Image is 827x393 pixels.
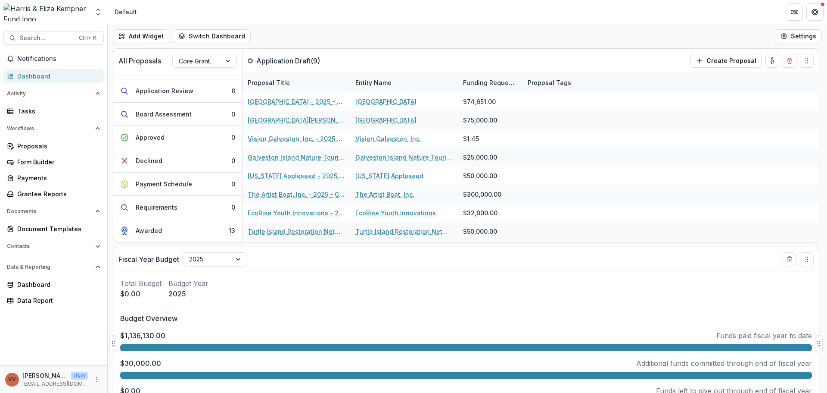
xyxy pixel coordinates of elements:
[3,293,104,308] a: Data Report
[3,104,104,118] a: Tasks
[806,3,824,21] button: Get Help
[350,73,458,92] div: Entity Name
[231,133,235,142] div: 0
[248,153,345,162] a: Galveston Island Nature Tourism Council - 2025 - Letter of Interest 2025
[248,171,345,180] a: [US_STATE] Appleseed - 2025 - Letter of Interest 2025
[120,330,165,341] p: $1,136,130.00
[463,116,497,125] div: $75,000.00
[17,173,97,182] div: Payments
[765,54,779,68] button: toggle-assigned-to-me
[3,239,104,253] button: Open Contacts
[775,29,822,43] button: Settings
[120,358,161,368] p: $30,000.00
[463,171,497,180] div: $50,000.00
[19,35,74,42] span: Search...
[136,110,192,119] div: Board Assessment
[716,330,812,341] p: Funds paid fiscal year to date
[17,296,97,305] div: Data Report
[231,86,235,95] div: 8
[522,78,576,87] div: Proposal Tags
[17,224,97,233] div: Document Templates
[136,226,162,235] div: Awarded
[136,86,193,95] div: Application Review
[815,335,823,352] button: Drag
[113,103,242,126] button: Board Assessment0
[136,179,192,189] div: Payment Schedule
[3,277,104,292] a: Dashboard
[3,155,104,169] a: Form Builder
[113,196,242,219] button: Requirements0
[113,149,242,173] button: Declined0
[243,73,350,92] div: Proposal Title
[17,72,97,81] div: Dashboard
[3,69,104,83] a: Dashboard
[463,97,496,106] div: $74,651.00
[463,190,501,199] div: $300,000.00
[17,55,100,63] span: Notifications
[231,203,235,212] div: 0
[355,97,417,106] a: [GEOGRAPHIC_DATA]
[522,73,630,92] div: Proposal Tags
[463,227,497,236] div: $50,000.00
[168,278,208,289] p: Budget Year
[256,56,321,66] p: Application Draft ( 9 )
[17,189,97,198] div: Grantee Reports
[118,56,161,66] p: All Proposals
[243,78,295,87] div: Proposal Title
[3,122,104,135] button: Open Workflows
[229,226,235,235] div: 13
[355,190,414,199] a: The Artist Boat, Inc.
[17,157,97,167] div: Form Builder
[3,204,104,218] button: Open Documents
[248,134,345,143] a: Vision Galveston, Inc. - 2025 - Letter of Interest 2025
[355,208,436,217] a: EcoRise Youth Innovations
[248,190,345,199] a: The Artist Boat, Inc. - 2025 - Core Grant Request
[231,110,235,119] div: 0
[3,260,104,274] button: Open Data & Reporting
[355,171,423,180] a: [US_STATE] Appleseed
[248,208,345,217] a: EcoRise Youth Innovations - 2025 - Core Grant Request
[168,289,208,299] p: 2025
[783,252,796,266] button: Delete card
[136,133,165,142] div: Approved
[7,264,92,270] span: Data & Reporting
[463,134,479,143] div: $1.45
[136,203,177,212] div: Requirements
[3,187,104,201] a: Grantee Reports
[113,79,242,103] button: Application Review8
[92,374,102,385] button: More
[248,116,345,125] a: [GEOGRAPHIC_DATA][PERSON_NAME] - 2025 - Letter of Interest 2025
[3,3,89,21] img: Harris & Eliza Kempner Fund logo
[7,91,92,97] span: Activity
[355,134,421,143] a: Vision Galveston, Inc.
[231,156,235,165] div: 0
[113,173,242,196] button: Payment Schedule0
[7,243,92,249] span: Contacts
[22,380,88,388] p: [EMAIL_ADDRESS][DOMAIN_NAME]
[458,73,522,92] div: Funding Requested
[248,227,345,236] a: Turtle Island Restoration Network - 2025 - Core Grant Request
[71,372,88,380] p: User
[118,254,179,264] p: Fiscal Year Budget
[355,116,417,125] a: [GEOGRAPHIC_DATA]
[3,87,104,101] button: Open Activity
[109,335,117,352] button: Drag
[3,171,104,185] a: Payments
[231,179,235,189] div: 0
[8,377,16,382] div: Vivian Victoria
[248,97,345,106] a: [GEOGRAPHIC_DATA] - 2025 - Letter of Interest 2025
[115,7,137,16] div: Default
[800,252,814,266] button: Drag
[3,52,104,66] button: Notifications
[17,107,97,116] div: Tasks
[22,371,67,380] p: [PERSON_NAME]
[636,358,812,368] p: Additional funds committed through end of fiscal year
[355,227,453,236] a: Turtle Island Restoration Network
[113,29,169,43] button: Add Widget
[463,153,497,162] div: $25,000.00
[111,6,140,18] nav: breadcrumb
[786,3,803,21] button: Partners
